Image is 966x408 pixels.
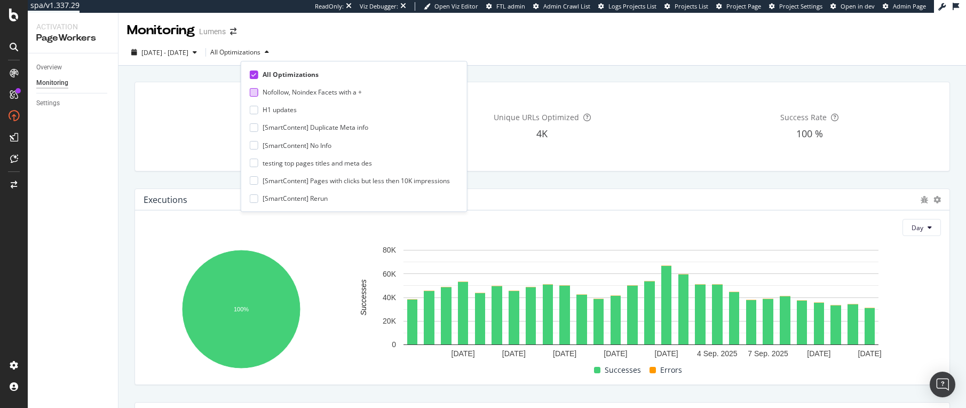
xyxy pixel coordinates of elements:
svg: A chart. [144,245,338,376]
text: 20K [383,317,397,325]
div: All Optimizations [210,49,260,56]
div: PageWorkers [36,32,109,44]
a: Projects List [664,2,708,11]
span: Unique URLs Optimized [494,112,579,122]
a: Project Settings [769,2,822,11]
div: [SmartContent] Pages with clicks but less then 10K impressions [263,176,450,185]
span: Project Settings [779,2,822,10]
div: Activation [36,21,109,32]
text: 80K [383,246,397,255]
text: Successes [359,279,367,316]
span: [DATE] - [DATE] [141,48,188,57]
span: Open in dev [841,2,875,10]
text: 100% [234,306,249,312]
text: [DATE] [553,349,576,358]
svg: A chart. [344,245,938,363]
div: Settings [36,98,60,109]
a: Settings [36,98,110,109]
a: Open in dev [830,2,875,11]
span: Admin Crawl List [543,2,590,10]
a: Admin Crawl List [533,2,590,11]
text: 0 [392,341,396,349]
span: 100 % [796,127,823,140]
span: Admin Page [893,2,926,10]
a: Project Page [716,2,761,11]
span: Logs Projects List [608,2,656,10]
span: Day [912,223,923,232]
a: Admin Page [883,2,926,11]
div: Monitoring [127,21,195,40]
div: testing top pages titles and meta des [263,159,372,168]
a: Overview [36,62,110,73]
div: Open Intercom Messenger [930,372,955,397]
div: [SmartContent] No Info [263,141,331,150]
div: Viz Debugger: [360,2,398,11]
div: Overview [36,62,62,73]
div: All Optimizations [263,70,319,79]
span: Success Rate [780,112,827,122]
text: [DATE] [654,349,678,358]
div: arrow-right-arrow-left [230,28,236,35]
div: ReadOnly: [315,2,344,11]
div: Monitoring [36,77,68,89]
a: FTL admin [486,2,525,11]
span: Errors [660,364,682,376]
div: [SmartContent] Duplicate Meta info [263,123,368,132]
text: 7 Sep. 2025 [748,349,788,358]
text: [DATE] [858,349,881,358]
button: Day [902,219,941,236]
div: Nofollow, Noindex Facets with a + [263,88,362,97]
text: [DATE] [502,349,525,358]
div: Lumens [199,26,226,37]
text: 4 Sep. 2025 [697,349,738,358]
div: [SmartContent] Rerun [263,194,328,203]
span: FTL admin [496,2,525,10]
span: 4K [536,127,548,140]
span: Open Viz Editor [434,2,478,10]
span: Successes [605,364,641,376]
a: Open Viz Editor [424,2,478,11]
div: bug [921,196,928,203]
span: Project Page [726,2,761,10]
button: All Optimizations [210,44,273,61]
button: [DATE] - [DATE] [127,44,201,61]
a: Logs Projects List [598,2,656,11]
text: [DATE] [807,349,830,358]
a: Monitoring [36,77,110,89]
text: 60K [383,270,397,278]
text: 40K [383,293,397,302]
div: H1 updates [263,105,297,114]
span: Projects List [675,2,708,10]
text: [DATE] [451,349,474,358]
text: [DATE] [604,349,627,358]
div: Executions [144,194,187,205]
